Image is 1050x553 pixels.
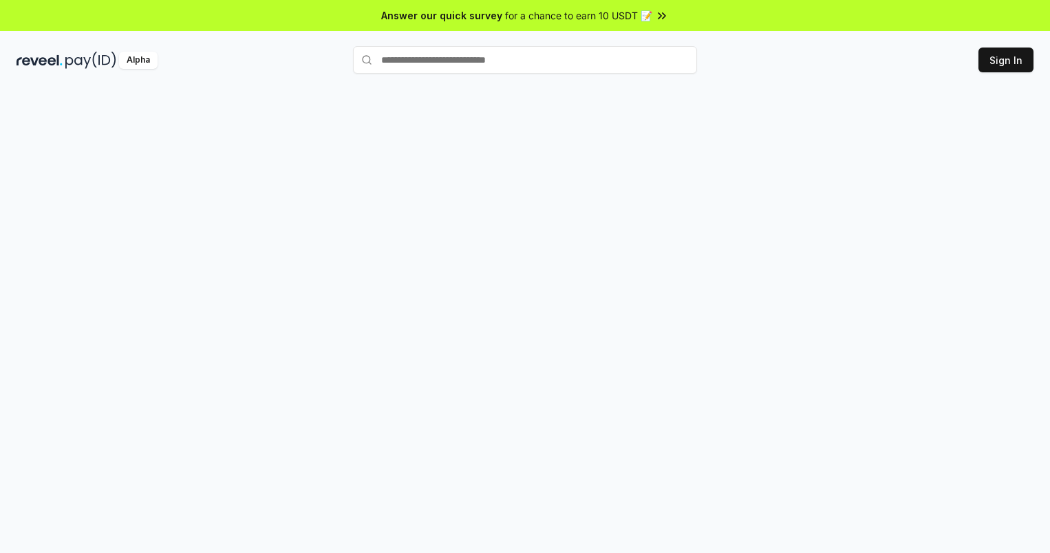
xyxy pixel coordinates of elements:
span: Answer our quick survey [381,8,502,23]
div: Alpha [119,52,158,69]
span: for a chance to earn 10 USDT 📝 [505,8,652,23]
img: reveel_dark [17,52,63,69]
button: Sign In [978,48,1033,72]
img: pay_id [65,52,116,69]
